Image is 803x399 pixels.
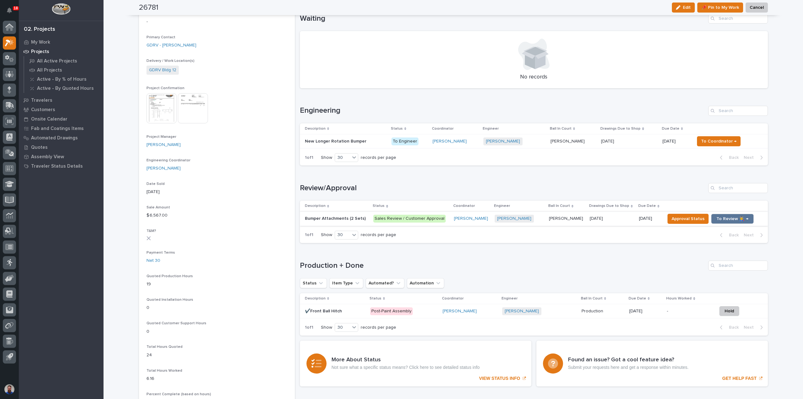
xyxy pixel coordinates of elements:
p: Projects [31,49,49,55]
p: Show [321,155,332,160]
button: Notifications [3,4,16,17]
p: Engineer [483,125,499,132]
span: Total Hours Worked [146,369,182,373]
button: Approval Status [667,214,709,224]
button: Automated? [366,278,404,288]
span: Primary Contact [146,35,175,39]
a: [PERSON_NAME] [497,216,531,221]
a: GET HELP FAST [536,341,768,386]
p: Status [370,295,381,302]
button: Item Type [329,278,363,288]
button: users-avatar [3,383,16,396]
a: Customers [19,105,104,114]
span: Next [744,325,758,330]
p: Automated Drawings [31,135,78,141]
p: Active - By % of Hours [37,77,87,82]
a: [PERSON_NAME] [486,139,520,144]
p: 0 [146,305,287,311]
button: Hold [719,306,739,316]
span: Customer Order ID [146,12,180,16]
div: 30 [335,324,350,331]
button: Edit [672,3,695,13]
p: New Longer Rotation Bumper [305,137,368,144]
p: Customers [31,107,55,113]
span: Next [744,155,758,160]
span: Quoted Installation Hours [146,298,193,302]
h2: 26781 [139,3,158,12]
p: Status [391,125,403,132]
tr: Bumper Attachments (2 Sets)Bumper Attachments (2 Sets) Sales Review / Customer Approval[PERSON_NA... [300,212,768,226]
a: All Active Projects [24,57,104,65]
p: 19 [146,281,287,288]
p: - [146,19,287,25]
p: records per page [361,155,396,160]
p: Traveler Status Details [31,164,83,169]
p: [PERSON_NAME] [550,137,586,144]
p: Drawings Due to Shop [589,202,629,209]
h3: Found an issue? Got a cool feature idea? [568,357,689,364]
h3: More About Status [332,357,480,364]
a: Traveler Status Details [19,161,104,171]
span: Percent Complete (based on hours) [146,392,211,396]
input: Search [708,106,768,116]
p: Description [305,295,326,302]
p: Not sure what a specific status means? Click here to see detailed status info [332,365,480,370]
a: All Projects [24,66,104,74]
p: My Work [31,40,50,45]
span: Quoted Customer Support Hours [146,321,206,325]
a: Projects [19,47,104,56]
input: Search [708,13,768,24]
span: Next [744,232,758,238]
span: To Review 👨‍🏭 → [716,215,748,223]
p: Description [305,125,326,132]
span: T&M? [146,229,156,233]
p: No records [307,74,760,81]
a: [PERSON_NAME] [146,142,181,148]
a: [PERSON_NAME] [505,309,539,314]
p: Due Date [638,202,656,209]
p: [DATE] [146,189,287,195]
button: Status [300,278,327,288]
a: Fab and Coatings Items [19,124,104,133]
span: Edit [683,5,691,10]
input: Search [708,183,768,193]
p: Onsite Calendar [31,116,67,122]
button: Next [741,232,768,238]
h1: Production + Done [300,261,706,270]
p: [DATE] [629,309,662,314]
a: Assembly View [19,152,104,161]
div: Search [708,261,768,271]
p: Assembly View [31,154,64,160]
button: 📌 Pin to My Work [697,3,743,13]
span: Project Manager [146,135,176,139]
div: Post-Paint Assembly [370,307,413,315]
button: Automation [407,278,444,288]
p: Production [582,307,604,314]
p: records per page [361,232,396,238]
a: [PERSON_NAME] [443,309,477,314]
p: Ball In Court [550,125,572,132]
p: [DATE] [590,215,604,221]
a: Travelers [19,95,104,105]
a: GDRV Bldg 12 [149,67,176,73]
p: Hours Worked [666,295,692,302]
p: Coordinator [442,295,464,302]
a: VIEW STATUS INFO [300,341,531,386]
p: [PERSON_NAME] [549,215,584,221]
span: 📌 Pin to My Work [701,4,739,11]
p: All Active Projects [37,58,77,64]
div: 02. Projects [24,26,55,33]
p: Due Date [629,295,646,302]
span: Total Hours Quoted [146,345,183,349]
p: Status [373,202,385,209]
p: [DATE] [639,216,660,221]
a: GDRV - [PERSON_NAME] [146,42,196,49]
p: VIEW STATUS INFO [479,376,520,381]
a: Active - By Quoted Hours [24,84,104,93]
p: 1 of 1 [300,227,318,243]
p: Submit your requests here and get a response within minutes. [568,365,689,370]
button: Back [715,232,741,238]
a: Net 30 [146,257,160,264]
